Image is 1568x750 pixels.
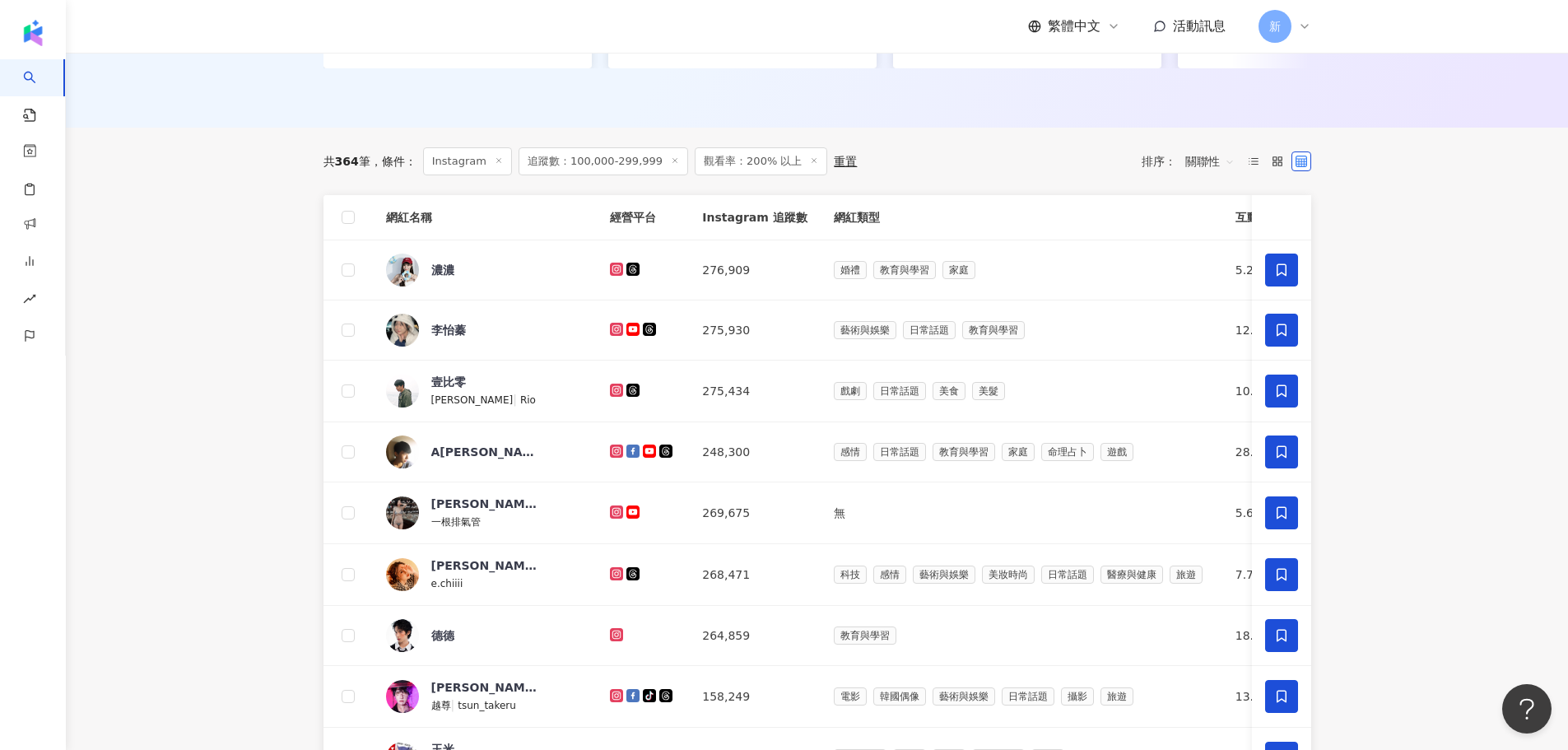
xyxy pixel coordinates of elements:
[431,679,538,696] div: [PERSON_NAME]
[20,20,46,46] img: logo icon
[431,700,451,711] span: 越尊
[373,195,598,240] th: 網紅名稱
[1235,209,1270,226] span: 互動率
[431,516,481,528] span: 一根排氣管
[1100,443,1133,461] span: 遊戲
[689,300,820,361] td: 275,930
[1235,504,1287,522] div: 5.67%
[834,566,867,584] span: 科技
[834,504,1209,522] div: 無
[834,382,867,400] span: 戲劇
[23,282,36,319] span: rise
[386,436,419,468] img: KOL Avatar
[386,436,584,468] a: KOL AvatarA[PERSON_NAME]
[873,687,926,706] span: 韓國偶像
[933,382,965,400] span: 美食
[962,321,1025,339] span: 教育與學習
[834,627,896,645] span: 教育與學習
[1041,566,1094,584] span: 日常話題
[834,687,867,706] span: 電影
[431,627,454,644] div: 德德
[1170,566,1203,584] span: 旅遊
[1235,382,1287,400] div: 10.9%
[689,544,820,606] td: 268,471
[1002,687,1054,706] span: 日常話題
[386,254,584,286] a: KOL Avatar濃濃
[873,566,906,584] span: 感情
[431,262,454,278] div: 濃濃
[933,687,995,706] span: 藝術與娛樂
[1100,566,1163,584] span: 醫療與健康
[431,444,538,460] div: A[PERSON_NAME]
[597,195,689,240] th: 經營平台
[386,254,419,286] img: KOL Avatar
[386,680,419,713] img: KOL Avatar
[386,496,419,529] img: KOL Avatar
[972,382,1005,400] span: 美髮
[519,147,688,175] span: 追蹤數：100,000-299,999
[1002,443,1035,461] span: 家庭
[689,606,820,666] td: 264,859
[689,195,820,240] th: Instagram 追蹤數
[873,443,926,461] span: 日常話題
[689,666,820,728] td: 158,249
[451,698,458,711] span: |
[386,314,419,347] img: KOL Avatar
[335,155,359,168] span: 364
[1061,687,1094,706] span: 攝影
[431,374,466,390] div: 壹比零
[386,619,419,652] img: KOL Avatar
[386,374,584,408] a: KOL Avatar壹比零[PERSON_NAME]|Rio
[1235,261,1287,279] div: 5.22%
[982,566,1035,584] span: 美妝時尚
[23,59,56,123] a: search
[834,443,867,461] span: 感情
[431,557,538,574] div: [PERSON_NAME]
[689,361,820,422] td: 275,434
[431,394,514,406] span: [PERSON_NAME]
[834,155,857,168] div: 重置
[873,382,926,400] span: 日常話題
[423,147,512,175] span: Instagram
[933,443,995,461] span: 教育與學習
[903,321,956,339] span: 日常話題
[913,566,975,584] span: 藝術與娛樂
[689,482,820,544] td: 269,675
[834,321,896,339] span: 藝術與娛樂
[431,322,466,338] div: 李怡蓁
[513,393,520,406] span: |
[1041,443,1094,461] span: 命理占卜
[821,195,1222,240] th: 網紅類型
[1235,627,1287,645] div: 18.3%
[386,314,584,347] a: KOL Avatar李怡蓁
[386,496,584,530] a: KOL Avatar[PERSON_NAME]一根排氣管
[873,261,936,279] span: 教育與學習
[1142,148,1244,175] div: 排序：
[689,422,820,482] td: 248,300
[386,679,584,714] a: KOL Avatar[PERSON_NAME]越尊|tsun_takeru
[1100,687,1133,706] span: 旅遊
[1235,687,1287,706] div: 13.3%
[1235,566,1287,584] div: 7.72%
[834,261,867,279] span: 婚禮
[1235,321,1287,339] div: 12.6%
[1235,443,1287,461] div: 28.6%
[458,700,516,711] span: tsun_takeru
[689,240,820,300] td: 276,909
[1185,148,1235,175] span: 關聯性
[386,375,419,408] img: KOL Avatar
[1048,17,1100,35] span: 繁體中文
[386,619,584,652] a: KOL Avatar德德
[1502,684,1552,734] iframe: Help Scout Beacon - Open
[323,155,370,168] div: 共 筆
[386,557,584,592] a: KOL Avatar[PERSON_NAME]e.chiiii
[431,578,463,589] span: e.chiiii
[431,496,538,512] div: [PERSON_NAME]
[695,147,827,175] span: 觀看率：200% 以上
[942,261,975,279] span: 家庭
[386,558,419,591] img: KOL Avatar
[1269,17,1281,35] span: 新
[520,394,536,406] span: Rio
[1173,18,1226,34] span: 活動訊息
[370,155,416,168] span: 條件 ：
